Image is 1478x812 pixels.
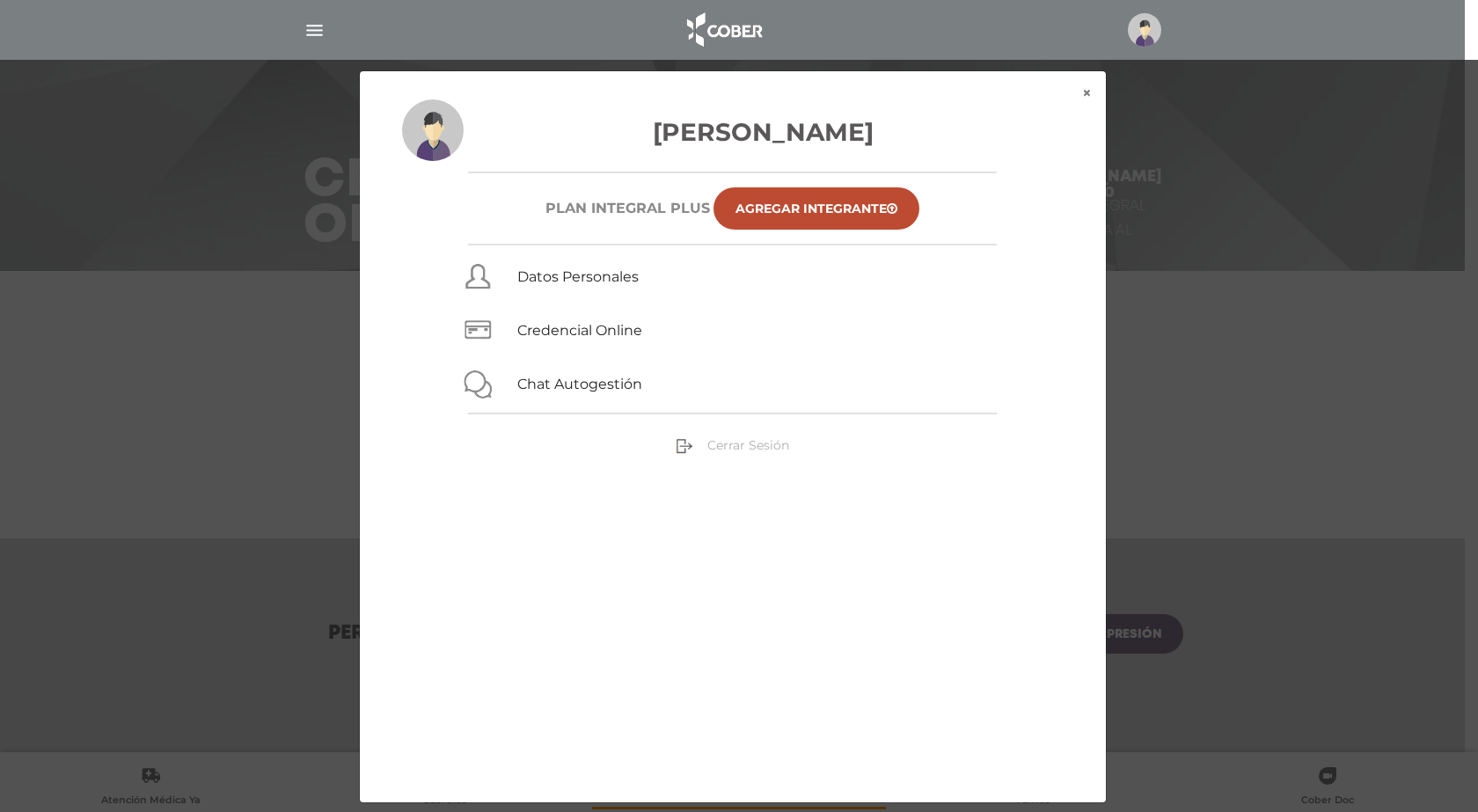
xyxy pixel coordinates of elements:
img: Cober_menu-lines-white.svg [304,19,326,41]
a: Agregar Integrante [713,187,919,230]
img: profile-placeholder.svg [402,99,464,161]
img: sign-out.png [676,437,693,455]
a: Cerrar Sesión [676,436,789,452]
a: Credencial Online [517,322,642,339]
a: Chat Autogestión [517,376,642,392]
img: logo_cober_home-white.png [677,9,770,51]
img: profile-placeholder.svg [1128,13,1161,47]
button: × [1068,71,1106,115]
h3: [PERSON_NAME] [402,113,1064,150]
span: Cerrar Sesión [707,437,789,453]
h6: Plan INTEGRAL PLUS [545,200,710,216]
a: Datos Personales [517,268,639,285]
